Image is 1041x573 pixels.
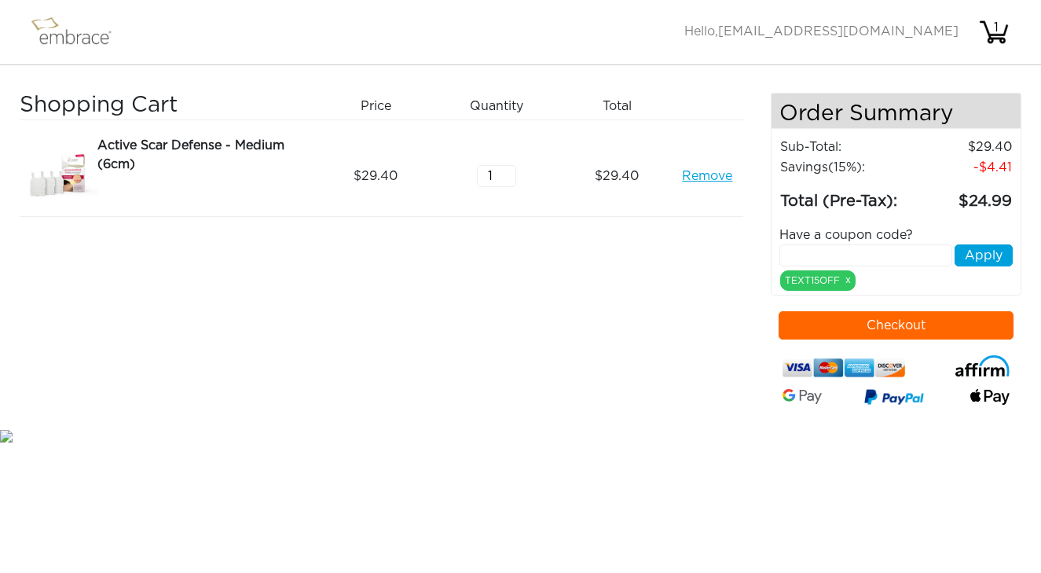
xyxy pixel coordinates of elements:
[845,273,851,287] a: x
[27,13,130,52] img: logo.png
[907,157,1013,178] td: 4.41
[978,25,1010,38] a: 1
[779,157,907,178] td: Savings :
[783,389,822,405] img: Google-Pay-Logo.svg
[563,93,684,119] div: Total
[780,270,856,291] div: TEXT15OFF
[470,97,523,116] span: Quantity
[864,386,924,410] img: paypal-v3.png
[783,355,905,380] img: credit-cards.png
[20,136,98,216] img: 3dae449a-8dcd-11e7-960f-02e45ca4b85b.jpeg
[20,93,310,119] h3: Shopping Cart
[970,389,1010,405] img: fullApplePay.png
[718,25,959,38] span: [EMAIL_ADDRESS][DOMAIN_NAME]
[981,18,1012,37] div: 1
[354,167,398,185] span: 29.40
[321,93,442,119] div: Price
[595,167,639,185] span: 29.40
[978,17,1010,48] img: cart
[907,137,1013,157] td: 29.40
[97,136,310,174] div: Active Scar Defense - Medium (6cm)
[779,178,907,214] td: Total (Pre-Tax):
[828,161,862,174] span: (15%)
[684,25,959,38] span: Hello,
[682,167,732,185] a: Remove
[907,178,1013,214] td: 24.99
[779,311,1014,340] button: Checkout
[772,94,1021,129] h4: Order Summary
[768,226,1025,244] div: Have a coupon code?
[955,355,1010,376] img: affirm-logo.svg
[955,244,1013,266] button: Apply
[779,137,907,157] td: Sub-Total:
